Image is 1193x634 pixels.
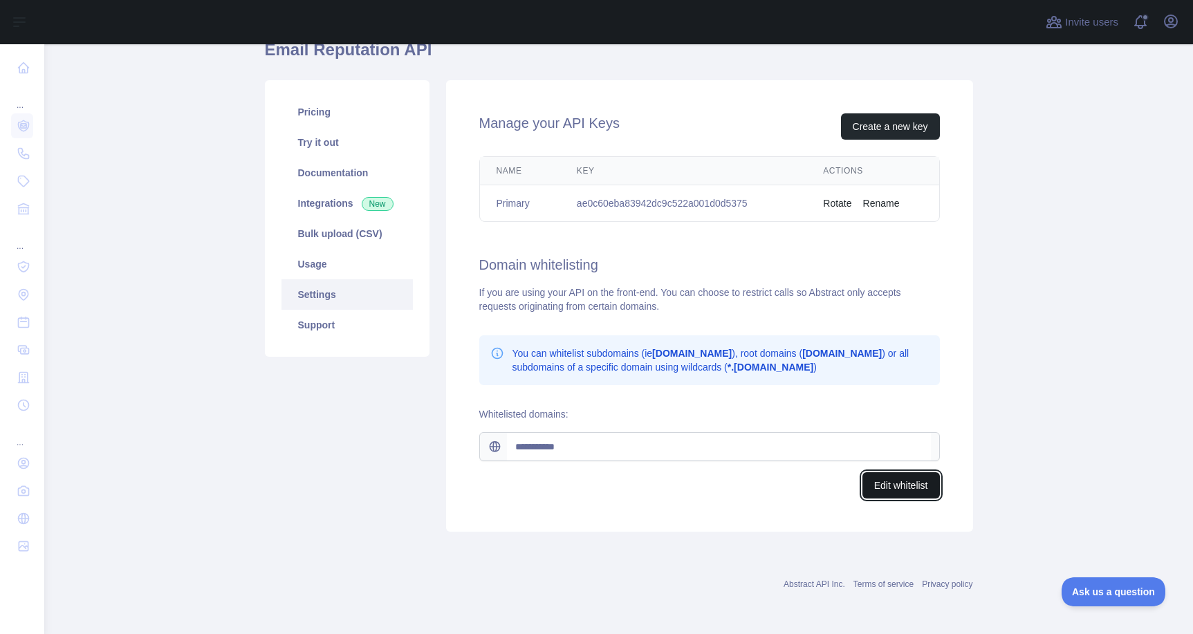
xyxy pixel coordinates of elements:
p: You can whitelist subdomains (ie ), root domains ( ) or all subdomains of a specific domain using... [512,346,929,374]
button: Invite users [1043,11,1121,33]
label: Whitelisted domains: [479,409,568,420]
td: ae0c60eba83942dc9c522a001d0d5375 [560,185,806,222]
div: ... [11,224,33,252]
h2: Manage your API Keys [479,113,620,140]
a: Usage [281,249,413,279]
a: Privacy policy [922,579,972,589]
button: Create a new key [841,113,940,140]
button: Rename [863,196,900,210]
span: Invite users [1065,15,1118,30]
th: Name [480,157,560,185]
a: Try it out [281,127,413,158]
button: Edit whitelist [862,472,940,498]
a: Terms of service [853,579,914,589]
h1: Email Reputation API [265,39,973,72]
th: Actions [806,157,938,185]
div: If you are using your API on the front-end. You can choose to restrict calls so Abstract only acc... [479,286,940,313]
b: [DOMAIN_NAME] [802,348,882,359]
a: Settings [281,279,413,310]
a: Integrations New [281,188,413,218]
a: Support [281,310,413,340]
button: Rotate [823,196,851,210]
b: *.[DOMAIN_NAME] [728,362,813,373]
div: ... [11,420,33,448]
a: Abstract API Inc. [784,579,845,589]
th: Key [560,157,806,185]
a: Bulk upload (CSV) [281,218,413,249]
div: ... [11,83,33,111]
b: [DOMAIN_NAME] [652,348,732,359]
span: New [362,197,394,211]
a: Pricing [281,97,413,127]
h2: Domain whitelisting [479,255,940,274]
iframe: Help Scout Beacon - Open [1062,577,1165,606]
a: Documentation [281,158,413,188]
td: Primary [480,185,560,222]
